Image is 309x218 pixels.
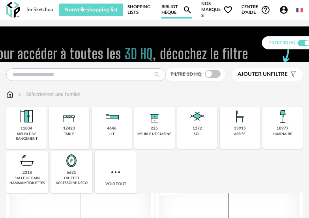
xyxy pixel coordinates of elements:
div: table [64,132,74,136]
div: 12423 [63,126,75,131]
span: Magnify icon [183,5,192,15]
div: 1272 [193,126,202,131]
div: lit [109,132,114,136]
span: Account Circle icon [279,5,292,15]
img: more.7b13dc1.svg [109,166,122,179]
div: 225 [151,126,158,131]
img: svg+xml;base64,PHN2ZyB3aWR0aD0iMTYiIGhlaWdodD0iMTciIHZpZXdCb3g9IjAgMCAxNiAxNyIgZmlsbD0ibm9uZSIgeG... [6,90,13,98]
div: objet et accessoire déco [53,176,90,185]
span: Account Circle icon [279,5,288,15]
span: filtre [238,71,288,78]
div: assise [234,132,245,136]
img: Literie.png [102,107,121,126]
span: Filtre 3D HQ [170,72,202,77]
img: Meuble%20de%20rangement.png [17,107,36,126]
span: Centre d'aideHelp Circle Outline icon [242,4,270,16]
img: Rangement.png [145,107,164,126]
div: 11834 [21,126,32,131]
div: salle de bain hammam toilettes [9,176,46,185]
img: Salle%20de%20bain.png [18,151,37,170]
div: Voir tout [95,151,137,193]
div: for Sketchup [26,7,53,13]
button: Nouvelle shopping list [59,4,123,16]
span: Nos marques [201,1,233,19]
div: 33915 [234,126,246,131]
span: Nouvelle shopping list [64,7,118,13]
a: Shopping Lists [127,1,153,19]
img: OXP [6,2,20,18]
div: 10977 [277,126,288,131]
div: meuble de cuisine [137,132,171,136]
div: sol [194,132,200,136]
img: Assise.png [230,107,249,126]
img: Luminaire.png [273,107,292,126]
div: Sélectionner une famille [17,90,80,98]
div: 6631 [67,170,76,175]
div: 2318 [22,170,32,175]
img: svg+xml;base64,PHN2ZyB3aWR0aD0iMTYiIGhlaWdodD0iMTYiIHZpZXdCb3g9IjAgMCAxNiAxNiIgZmlsbD0ibm9uZSIgeG... [17,90,23,98]
span: Ajouter un [238,71,271,77]
img: fr [296,7,303,13]
a: BibliothèqueMagnify icon [161,1,193,19]
img: Miroir.png [62,151,81,170]
img: Table.png [60,107,79,126]
span: Filter icon [288,71,297,78]
span: Heart Outline icon [223,5,233,15]
img: Sol.png [188,107,207,126]
div: luminaire [273,132,292,136]
div: 4646 [107,126,116,131]
span: Help Circle Outline icon [261,5,270,15]
button: Ajouter unfiltre Filter icon [232,68,303,81]
div: meuble de rangement [9,132,44,141]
